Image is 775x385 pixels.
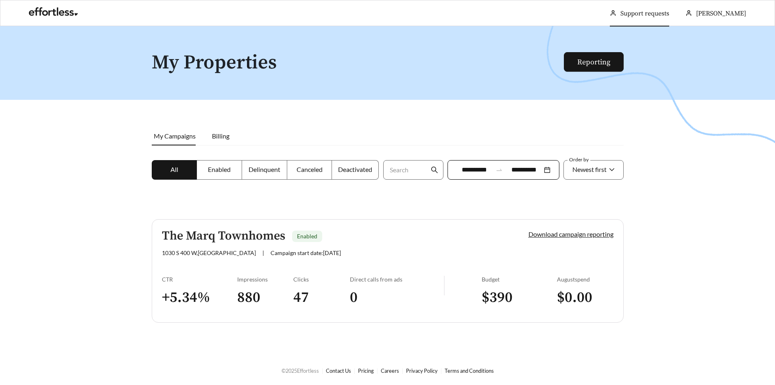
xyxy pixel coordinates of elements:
[338,165,372,173] span: Deactivated
[293,276,350,283] div: Clicks
[208,165,231,173] span: Enabled
[170,165,178,173] span: All
[444,276,445,295] img: line
[162,249,256,256] span: 1030 S 400 W , [GEOGRAPHIC_DATA]
[350,288,444,307] h3: 0
[212,132,229,140] span: Billing
[557,288,613,307] h3: $ 0.00
[297,165,323,173] span: Canceled
[297,233,317,240] span: Enabled
[152,219,624,323] a: The Marq TownhomesEnabled1030 S 400 W,[GEOGRAPHIC_DATA]|Campaign start date:[DATE]Download campai...
[577,57,610,67] a: Reporting
[154,132,196,140] span: My Campaigns
[237,276,294,283] div: Impressions
[620,9,669,18] a: Support requests
[572,165,607,173] span: Newest first
[496,166,503,174] span: to
[271,249,341,256] span: Campaign start date: [DATE]
[696,9,746,18] span: [PERSON_NAME]
[237,288,294,307] h3: 880
[249,165,280,173] span: Delinquent
[262,249,264,256] span: |
[564,52,624,72] button: Reporting
[293,288,350,307] h3: 47
[162,288,237,307] h3: + 5.34 %
[482,288,557,307] h3: $ 390
[482,276,557,283] div: Budget
[496,166,503,174] span: swap-right
[162,276,237,283] div: CTR
[162,229,285,243] h5: The Marq Townhomes
[431,166,438,174] span: search
[350,276,444,283] div: Direct calls from ads
[528,230,613,238] a: Download campaign reporting
[152,52,565,74] h1: My Properties
[557,276,613,283] div: August spend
